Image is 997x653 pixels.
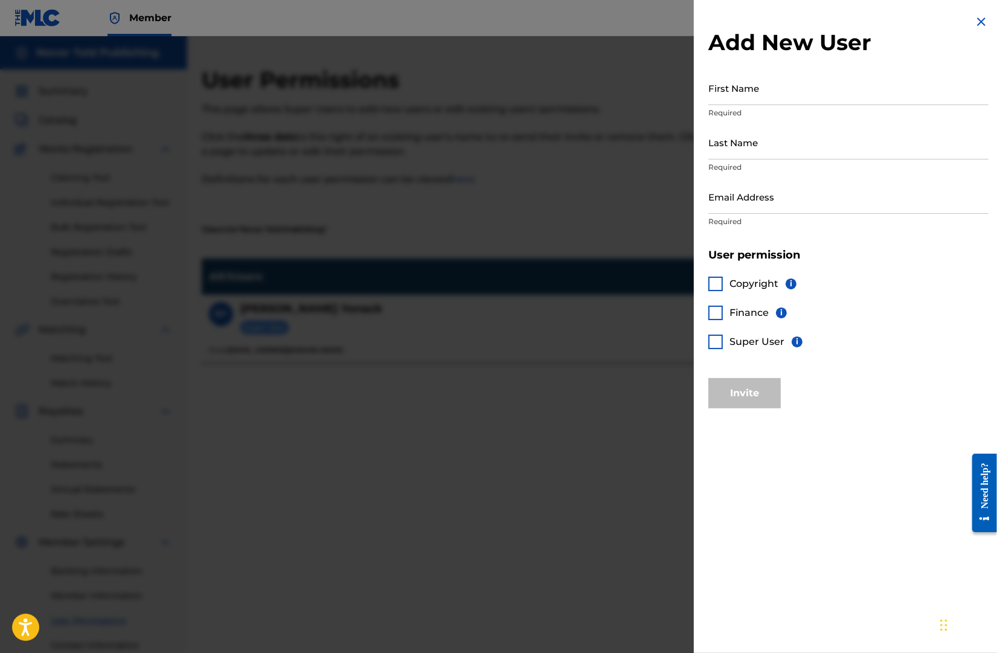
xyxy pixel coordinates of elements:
span: Finance [729,307,769,318]
p: Required [708,162,989,173]
span: i [786,278,797,289]
img: Top Rightsholder [107,11,122,25]
span: i [792,336,803,347]
img: MLC Logo [14,9,61,27]
h5: User permission [708,248,989,262]
p: Required [708,108,989,118]
div: Drag [940,607,947,643]
h2: Add New User [708,29,989,56]
span: Member [129,11,172,25]
iframe: Chat Widget [937,595,997,653]
span: Copyright [729,278,778,289]
span: Super User [729,336,784,347]
iframe: Resource Center [963,444,997,541]
span: i [776,307,787,318]
p: Required [708,216,989,227]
